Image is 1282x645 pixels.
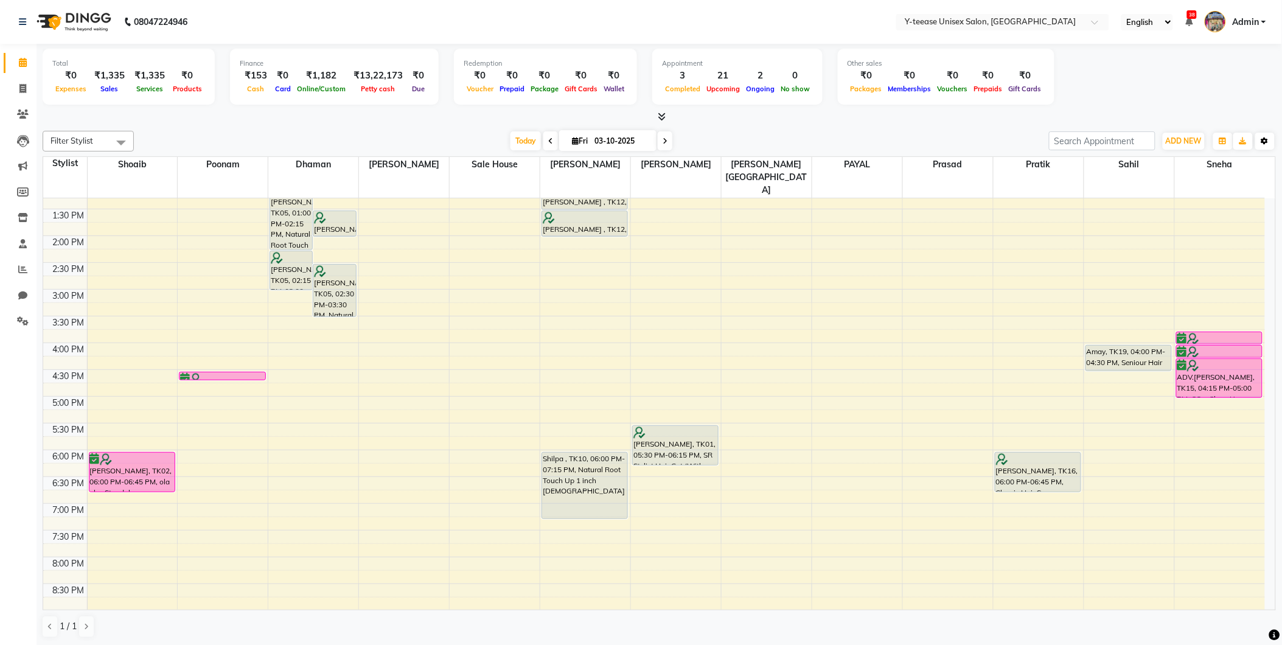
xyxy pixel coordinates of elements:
[848,85,885,93] span: Packages
[1177,332,1263,344] div: ADV.[PERSON_NAME], TK15, 03:45 PM-04:00 PM, Roll on full arms
[51,424,87,436] div: 5:30 PM
[51,236,87,249] div: 2:00 PM
[591,132,652,150] input: 2025-10-03
[43,157,87,170] div: Stylist
[971,69,1006,83] div: ₹0
[778,85,813,93] span: No show
[51,290,87,302] div: 3:00 PM
[52,58,205,69] div: Total
[51,136,93,145] span: Filter Stylist
[885,85,935,93] span: Memberships
[662,69,703,83] div: 3
[662,58,813,69] div: Appointment
[528,69,562,83] div: ₹0
[349,69,408,83] div: ₹13,22,173
[51,504,87,517] div: 7:00 PM
[778,69,813,83] div: 0
[272,85,294,93] span: Card
[848,69,885,83] div: ₹0
[562,85,601,93] span: Gift Cards
[995,453,1081,492] div: [PERSON_NAME], TK16, 06:00 PM-06:45 PM, Classic Hair Spa {[DEMOGRAPHIC_DATA]}
[60,620,77,633] span: 1 / 1
[51,316,87,329] div: 3:30 PM
[1006,85,1045,93] span: Gift Cards
[496,69,528,83] div: ₹0
[542,211,627,236] div: [PERSON_NAME] , TK12, 01:30 PM-02:00 PM, Seniour Hair Cut with Wash ( Men )
[52,69,89,83] div: ₹0
[450,157,540,172] span: Sale House
[272,69,294,83] div: ₹0
[1177,346,1263,357] div: ADV.MOHINI, TK15, 04:00 PM-04:15 PM, Roll on full leg
[51,477,87,490] div: 6:30 PM
[540,157,630,172] span: [PERSON_NAME]
[1049,131,1155,150] input: Search Appointment
[1084,157,1174,172] span: Sahil
[601,85,627,93] span: Wallet
[1166,136,1202,145] span: ADD NEW
[88,157,178,172] span: Shoaib
[409,85,428,93] span: Due
[358,85,399,93] span: Petty cash
[51,343,87,356] div: 4:00 PM
[51,209,87,222] div: 1:30 PM
[170,69,205,83] div: ₹0
[51,263,87,276] div: 2:30 PM
[245,85,268,93] span: Cash
[743,69,778,83] div: 2
[848,58,1045,69] div: Other sales
[703,69,743,83] div: 21
[240,58,429,69] div: Finance
[1163,133,1205,150] button: ADD NEW
[408,69,429,83] div: ₹0
[52,85,89,93] span: Expenses
[743,85,778,93] span: Ongoing
[562,69,601,83] div: ₹0
[464,58,627,69] div: Redemption
[542,453,627,518] div: Shilpa , TK10, 06:00 PM-07:15 PM, Natural Root Touch Up 1 inch [DEMOGRAPHIC_DATA]
[294,85,349,93] span: Online/Custom
[51,584,87,597] div: 8:30 PM
[31,5,114,39] img: logo
[130,69,170,83] div: ₹1,335
[1232,16,1259,29] span: Admin
[268,157,358,172] span: Dhaman
[1205,11,1226,32] img: Admin
[270,251,312,290] div: [PERSON_NAME], TK05, 02:15 PM-03:00 PM, SR Stylist Hair Cut (With wash &Blow Dry [DEMOGRAPHIC_DAT...
[1006,69,1045,83] div: ₹0
[133,85,166,93] span: Services
[1086,346,1171,371] div: Amay, TK19, 04:00 PM-04:30 PM, Seniour Hair Cut with Wash ( Men )
[89,453,175,492] div: [PERSON_NAME], TK02, 06:00 PM-06:45 PM, ola plex Standalone Treatment up to mid back
[1185,16,1193,27] a: 38
[359,157,449,172] span: [PERSON_NAME]
[703,85,743,93] span: Upcoming
[528,85,562,93] span: Package
[569,136,591,145] span: Fri
[935,69,971,83] div: ₹0
[179,372,265,380] div: Prayukta, TK13, 04:30 PM-04:40 PM, Eyebrows
[633,426,718,465] div: [PERSON_NAME], TK01, 05:30 PM-06:15 PM, SR Stylist Hair Cut (With wash &Blow Dry [DEMOGRAPHIC_DAT...
[51,397,87,410] div: 5:00 PM
[1177,359,1263,397] div: ADV.[PERSON_NAME], TK15, 04:15 PM-05:00 PM, O3 + Clean Up
[496,85,528,93] span: Prepaid
[51,531,87,543] div: 7:30 PM
[98,85,122,93] span: Sales
[313,211,355,236] div: [PERSON_NAME], TK05, 01:30 PM-02:00 PM, Seniour Hair Cut with Wash ( Men )
[994,157,1084,172] span: Pratik
[170,85,205,93] span: Products
[178,157,268,172] span: Poonam
[722,157,812,198] span: [PERSON_NAME][GEOGRAPHIC_DATA]
[89,69,130,83] div: ₹1,335
[51,557,87,570] div: 8:00 PM
[294,69,349,83] div: ₹1,182
[662,85,703,93] span: Completed
[464,85,496,93] span: Voucher
[1175,157,1265,172] span: Sneha
[812,157,902,172] span: PAYAL
[631,157,721,172] span: [PERSON_NAME]
[971,85,1006,93] span: Prepaids
[240,69,272,83] div: ₹153
[51,450,87,463] div: 6:00 PM
[903,157,993,172] span: Prasad
[885,69,935,83] div: ₹0
[464,69,496,83] div: ₹0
